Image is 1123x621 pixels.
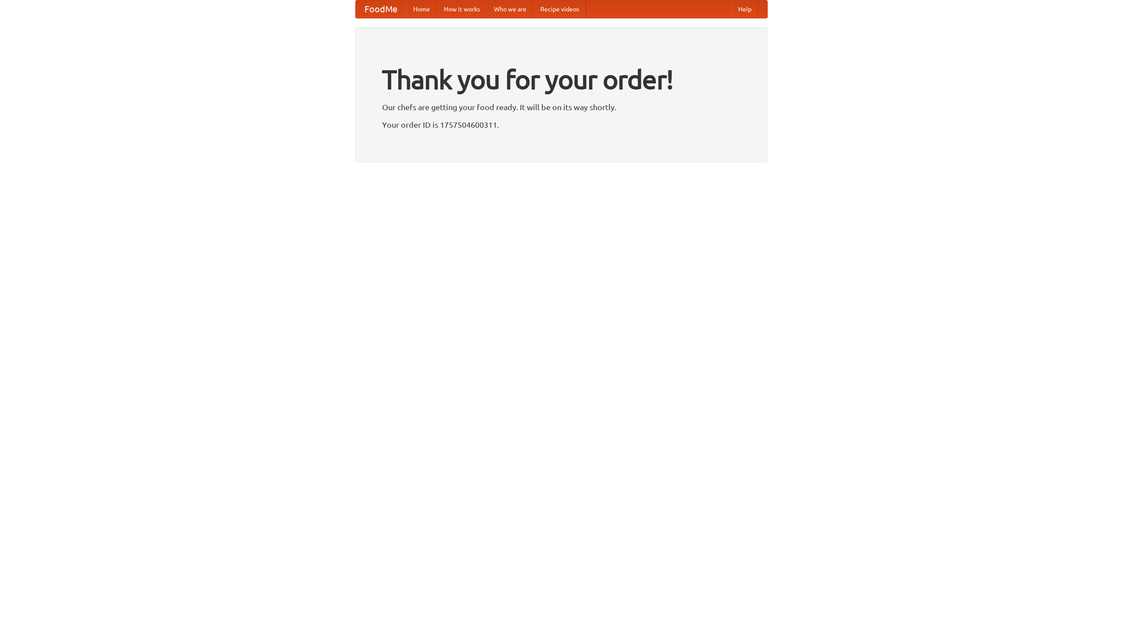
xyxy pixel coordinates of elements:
h1: Thank you for your order! [382,58,741,101]
a: FoodMe [356,0,406,18]
a: How it works [437,0,487,18]
a: Recipe videos [533,0,586,18]
a: Help [731,0,758,18]
p: Your order ID is 1757504600311. [382,118,741,131]
p: Our chefs are getting your food ready. It will be on its way shortly. [382,101,741,114]
a: Who we are [487,0,533,18]
a: Home [406,0,437,18]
